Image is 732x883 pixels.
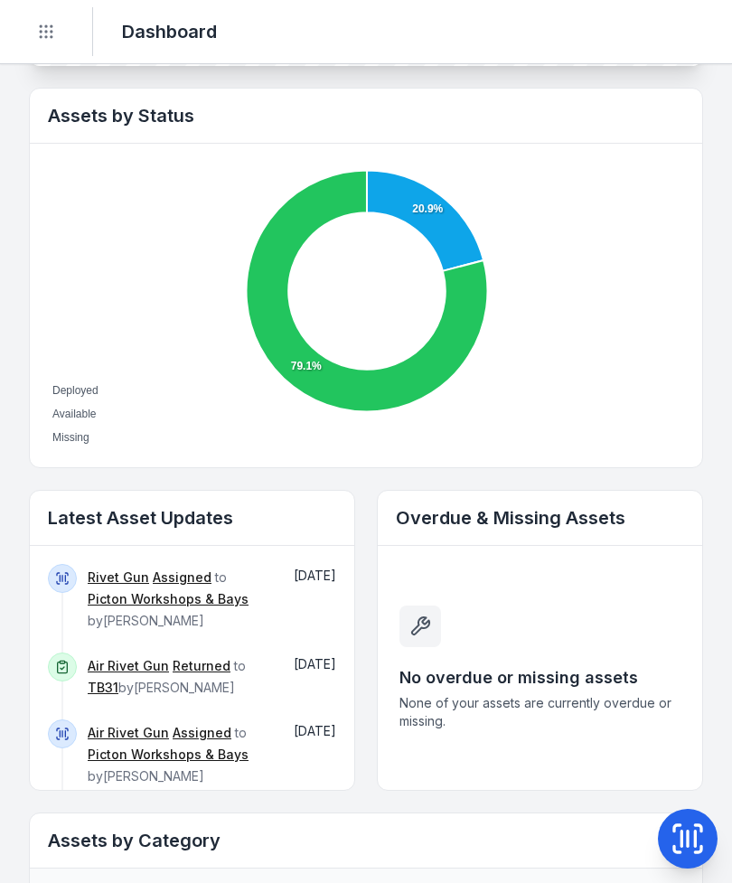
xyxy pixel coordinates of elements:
a: Picton Workshops & Bays [88,590,249,608]
span: [DATE] [294,568,336,583]
a: Assigned [173,724,231,742]
a: Rivet Gun [88,568,149,587]
span: to by [PERSON_NAME] [88,658,246,695]
h2: Dashboard [122,19,217,44]
time: 16/9/2025, 9:41:24 am [294,568,336,583]
span: Missing [52,431,89,444]
span: [DATE] [294,723,336,738]
span: None of your assets are currently overdue or missing. [399,694,680,730]
span: [DATE] [294,656,336,672]
span: to by [PERSON_NAME] [88,569,249,628]
a: Picton Workshops & Bays [88,746,249,764]
span: Deployed [52,384,99,397]
h3: No overdue or missing assets [399,665,680,690]
time: 16/9/2025, 9:29:32 am [294,723,336,738]
a: Assigned [153,568,211,587]
h2: Assets by Status [48,103,684,128]
a: Air Rivet Gun [88,657,169,675]
span: Available [52,408,96,420]
a: Air Rivet Gun [88,724,169,742]
span: to by [PERSON_NAME] [88,725,249,784]
button: Toggle navigation [29,14,63,49]
a: TB31 [88,679,118,697]
time: 16/9/2025, 9:40:47 am [294,656,336,672]
h2: Assets by Category [48,828,684,853]
h2: Overdue & Missing Assets [396,505,684,531]
a: Returned [173,657,230,675]
h2: Latest Asset Updates [48,505,336,531]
